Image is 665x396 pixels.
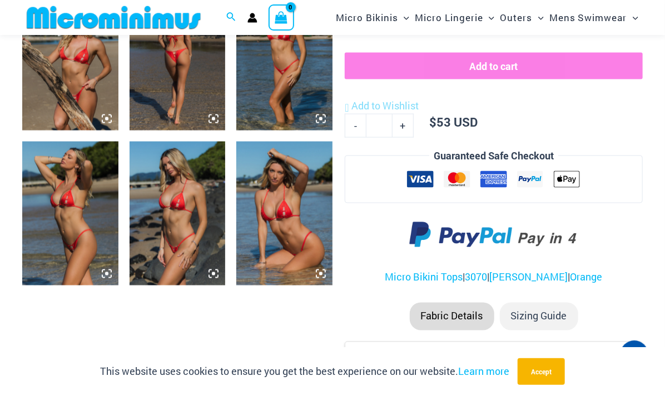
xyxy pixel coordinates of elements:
[570,270,603,284] a: Orange
[130,142,226,285] img: Link Tangello 3070 Tri Top 4580 Micro
[385,270,463,284] a: Micro Bikini Tops
[410,303,494,330] li: Fabric Details
[345,114,366,137] a: -
[483,3,494,32] span: Menu Toggle
[269,4,294,30] a: View Shopping Cart, empty
[415,3,483,32] span: Micro Lingerie
[100,363,509,380] p: This website uses cookies to ensure you get the best experience on our website.
[345,98,419,114] a: Add to Wishlist
[236,142,332,285] img: Link Tangello 3070 Tri Top 4580 Micro
[518,358,565,385] button: Accept
[549,3,627,32] span: Mens Swimwear
[345,269,643,286] p: | | |
[247,13,257,23] a: Account icon link
[398,3,409,32] span: Menu Toggle
[500,3,533,32] span: Outers
[366,114,392,137] input: Product quantity
[393,114,414,137] a: +
[226,11,236,25] a: Search icon link
[22,142,118,285] img: Link Tangello 3070 Tri Top 2031 Cheeky
[490,270,568,284] a: [PERSON_NAME]
[465,270,488,284] a: 3070
[429,148,558,164] legend: Guaranteed Safe Checkout
[331,2,643,33] nav: Site Navigation
[412,3,497,32] a: Micro LingerieMenu ToggleMenu Toggle
[500,303,578,330] li: Sizing Guide
[627,3,638,32] span: Menu Toggle
[533,3,544,32] span: Menu Toggle
[498,3,547,32] a: OutersMenu ToggleMenu Toggle
[336,3,398,32] span: Micro Bikinis
[333,3,412,32] a: Micro BikinisMenu ToggleMenu Toggle
[458,364,509,378] a: Learn more
[22,5,205,30] img: MM SHOP LOGO FLAT
[547,3,641,32] a: Mens SwimwearMenu ToggleMenu Toggle
[430,114,437,130] span: $
[430,114,478,130] bdi: 53 USD
[352,99,419,112] span: Add to Wishlist
[345,53,643,79] button: Add to cart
